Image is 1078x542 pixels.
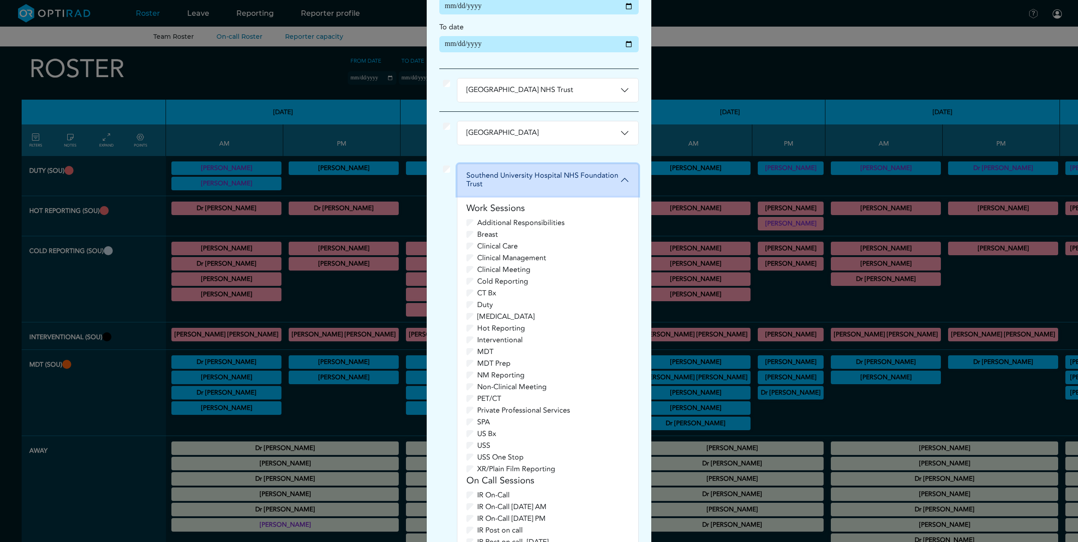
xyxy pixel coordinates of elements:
label: IR On-Call [DATE] AM [477,501,547,512]
label: CT Bx [477,288,496,299]
label: PET/CT [477,393,501,404]
label: USS [477,440,490,451]
h5: Work Sessions [466,203,629,214]
label: MDT Prep [477,358,511,369]
label: Clinical Care [477,241,518,252]
label: XR/Plain Film Reporting [477,464,555,474]
label: Interventional [477,335,523,345]
label: USS One Stop [477,452,524,463]
label: Clinical Management [477,253,546,263]
label: MDT [477,346,493,357]
label: NM Reporting [477,370,525,381]
label: To date [439,22,464,32]
label: Hot Reporting [477,323,525,334]
label: Breast [477,229,498,240]
label: IR On-Call [DATE] PM [477,513,546,524]
label: IR On-Call [477,490,510,501]
label: Cold Reporting [477,276,528,287]
label: Clinical Meeting [477,264,530,275]
label: Duty [477,299,493,310]
label: Private Professional Services [477,405,570,416]
label: Non-Clinical Meeting [477,381,547,392]
button: [GEOGRAPHIC_DATA] NHS Trust [457,78,638,102]
h5: On Call Sessions [466,475,629,486]
label: SPA [477,417,490,427]
label: [MEDICAL_DATA] [477,311,534,322]
button: [GEOGRAPHIC_DATA] [457,121,638,145]
button: Southend University Hospital NHS Foundation Trust [457,164,638,196]
label: US Bx [477,428,496,439]
label: Additional Responsibilities [477,217,565,228]
label: IR Post on call [477,525,523,536]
